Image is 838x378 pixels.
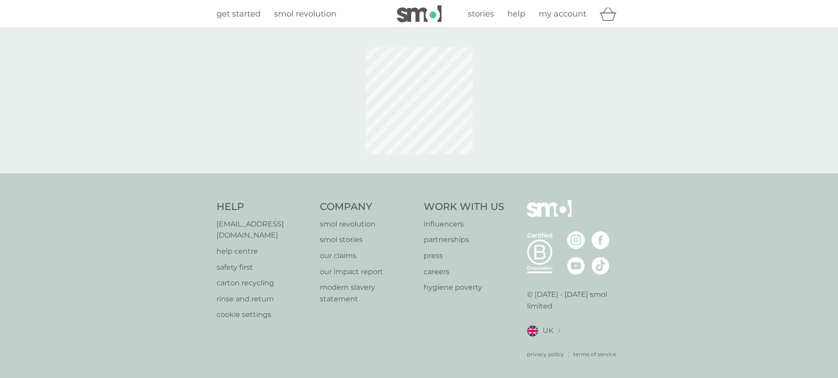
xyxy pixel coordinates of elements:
div: basket [600,5,622,23]
a: help [507,8,525,21]
span: smol revolution [274,9,336,19]
a: smol stories [320,234,415,246]
span: get started [217,9,261,19]
a: rinse and return [217,293,311,305]
a: hygiene poverty [424,282,504,293]
span: UK [543,325,553,337]
a: carton recycling [217,277,311,289]
img: visit the smol Facebook page [592,231,609,249]
h4: Help [217,200,311,214]
h4: Work With Us [424,200,504,214]
a: press [424,250,504,262]
a: influencers [424,218,504,230]
span: stories [468,9,494,19]
img: visit the smol Instagram page [567,231,585,249]
a: get started [217,8,261,21]
span: my account [539,9,586,19]
img: smol [527,200,572,230]
a: cookie settings [217,309,311,320]
a: careers [424,266,504,278]
h4: Company [320,200,415,214]
a: stories [468,8,494,21]
p: © [DATE] - [DATE] smol limited [527,289,622,312]
a: our claims [320,250,415,262]
a: our impact report [320,266,415,278]
a: privacy policy [527,350,564,358]
img: smol [397,5,441,22]
a: smol revolution [320,218,415,230]
img: visit the smol Youtube page [567,257,585,275]
img: visit the smol Tiktok page [592,257,609,275]
a: smol revolution [274,8,336,21]
a: help centre [217,246,311,257]
a: modern slavery statement [320,282,415,304]
a: safety first [217,262,311,273]
img: select a new location [558,329,560,333]
a: terms of service [573,350,616,358]
a: [EMAIL_ADDRESS][DOMAIN_NAME] [217,218,311,241]
a: my account [539,8,586,21]
img: UK flag [527,325,538,337]
a: partnerships [424,234,504,246]
span: help [507,9,525,19]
